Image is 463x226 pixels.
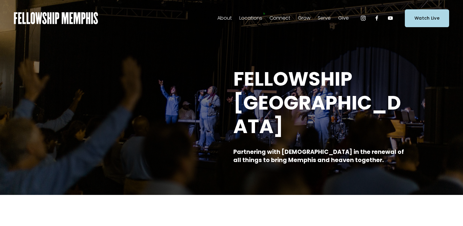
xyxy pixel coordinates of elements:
a: folder dropdown [338,13,349,23]
a: Instagram [360,15,366,21]
span: Connect [269,14,290,23]
span: Grow [298,14,310,23]
span: About [217,14,232,23]
a: Watch Live [405,9,449,27]
strong: FELLOWSHIP [GEOGRAPHIC_DATA] [233,65,401,140]
a: folder dropdown [239,13,262,23]
a: folder dropdown [298,13,310,23]
strong: Partnering with [DEMOGRAPHIC_DATA] in the renewal of all things to bring Memphis and heaven toget... [233,148,405,164]
a: folder dropdown [318,13,331,23]
a: Facebook [374,15,380,21]
a: folder dropdown [269,13,290,23]
span: Locations [239,14,262,23]
img: Fellowship Memphis [14,12,98,24]
span: Give [338,14,349,23]
span: Serve [318,14,331,23]
a: folder dropdown [217,13,232,23]
a: YouTube [387,15,393,21]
